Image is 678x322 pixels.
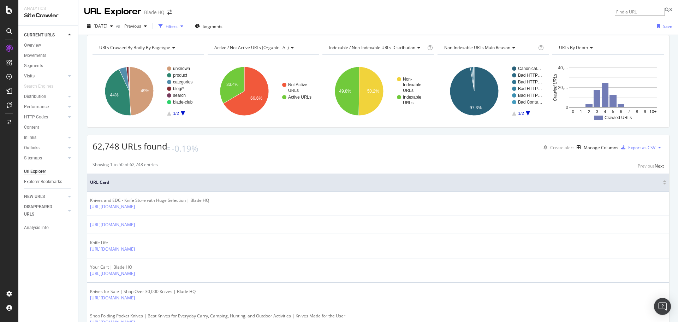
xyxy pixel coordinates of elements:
span: Active / Not Active URLs (organic - all) [214,45,289,51]
div: Export as CSV [628,145,655,151]
div: Shop Folding Pocket Knives | Best Knives for Everyday Carry, Camping, Hunting, and Outdoor Activi... [90,313,345,319]
div: DISAPPEARED URLS [24,203,60,218]
button: Filters [156,21,186,32]
text: blade-club [173,100,193,105]
text: 0 [572,109,575,114]
div: Overview [24,42,41,49]
div: -0.19% [172,142,198,154]
a: Distribution [24,93,66,100]
text: Bad Conte… [518,100,542,105]
span: Non-Indexable URLs Main Reason [444,45,510,51]
span: vs [116,23,121,29]
h4: URLs Crawled By Botify By pagetype [98,42,198,53]
div: A chart. [208,60,319,122]
div: Your Cart | Blade HQ [90,264,171,270]
text: Canonical… [518,66,541,71]
text: 40,… [558,65,569,70]
div: A chart. [438,60,549,122]
div: Manage Columns [584,145,618,151]
a: [URL][DOMAIN_NAME] [90,295,135,301]
a: Movements [24,52,73,59]
text: 33.4% [226,82,238,87]
div: SiteCrawler [24,12,72,20]
a: Outlinks [24,144,66,152]
text: URLs [288,88,299,93]
a: Segments [24,62,73,70]
span: Segments [203,23,222,29]
text: Active URLs [288,95,311,100]
div: Movements [24,52,46,59]
text: product [173,73,188,78]
a: [URL][DOMAIN_NAME] [90,222,135,228]
div: Filters [166,23,178,29]
text: Bad HTTP… [518,86,542,91]
span: 2025 Jul. 27th [94,23,107,29]
text: 2 [588,109,590,114]
span: URL Card [90,179,661,186]
text: 6 [620,109,623,114]
span: URLs Crawled By Botify By pagetype [99,45,170,51]
button: Save [654,21,672,32]
div: A chart. [93,60,204,122]
a: Performance [24,103,66,111]
a: [URL][DOMAIN_NAME] [90,270,135,277]
button: Previous [121,21,150,32]
div: Performance [24,103,49,111]
button: Manage Columns [574,143,618,152]
div: A chart. [322,60,434,122]
a: NEW URLS [24,193,66,200]
text: URLs [403,88,414,93]
a: Url Explorer [24,168,73,175]
div: Analytics [24,6,72,12]
div: NEW URLS [24,193,45,200]
a: CURRENT URLS [24,31,66,39]
div: Save [663,23,672,29]
a: HTTP Codes [24,113,66,121]
span: Previous [121,23,141,29]
text: Bad HTTP… [518,73,542,78]
button: Next [655,162,664,170]
button: Previous [638,162,655,170]
text: Crawled URLs [605,115,632,120]
div: Knife Life [90,240,171,246]
text: 7 [628,109,630,114]
div: Knives and EDC - Knife Store with Huge Selection | Blade HQ [90,197,209,204]
input: Find a URL [615,8,665,16]
div: Visits [24,72,35,80]
text: 5 [612,109,614,114]
div: Search Engines [24,83,53,90]
text: Bad HTTP… [518,80,542,84]
text: URLs [403,100,414,105]
div: Blade HQ [144,9,165,16]
text: Crawled URLs [553,74,558,101]
div: Sitemaps [24,154,42,162]
div: arrow-right-arrow-left [167,10,172,15]
h4: Non-Indexable URLs Main Reason [443,42,537,53]
div: URL Explorer [84,6,141,18]
text: 3 [596,109,599,114]
button: Create alert [541,142,574,153]
text: 1 [580,109,582,114]
span: 62,748 URLs found [93,140,167,152]
a: Sitemaps [24,154,66,162]
a: [URL][DOMAIN_NAME] [90,204,135,210]
div: Outlinks [24,144,40,152]
text: Indexable [403,95,421,100]
text: 20,… [558,85,569,90]
div: Inlinks [24,134,36,141]
text: 1/2 [518,111,524,116]
a: Content [24,124,73,131]
div: Previous [638,163,655,169]
svg: A chart. [552,60,663,122]
h4: Active / Not Active URLs [213,42,313,53]
h4: URLs by Depth [558,42,658,53]
a: DISAPPEARED URLS [24,203,66,218]
text: Indexable [403,82,421,87]
span: URLs by Depth [559,45,588,51]
div: Open Intercom Messenger [654,298,671,315]
text: 49.8% [339,89,351,94]
text: 1/2 [173,111,179,116]
img: Equal [167,147,170,150]
a: Explorer Bookmarks [24,178,73,186]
